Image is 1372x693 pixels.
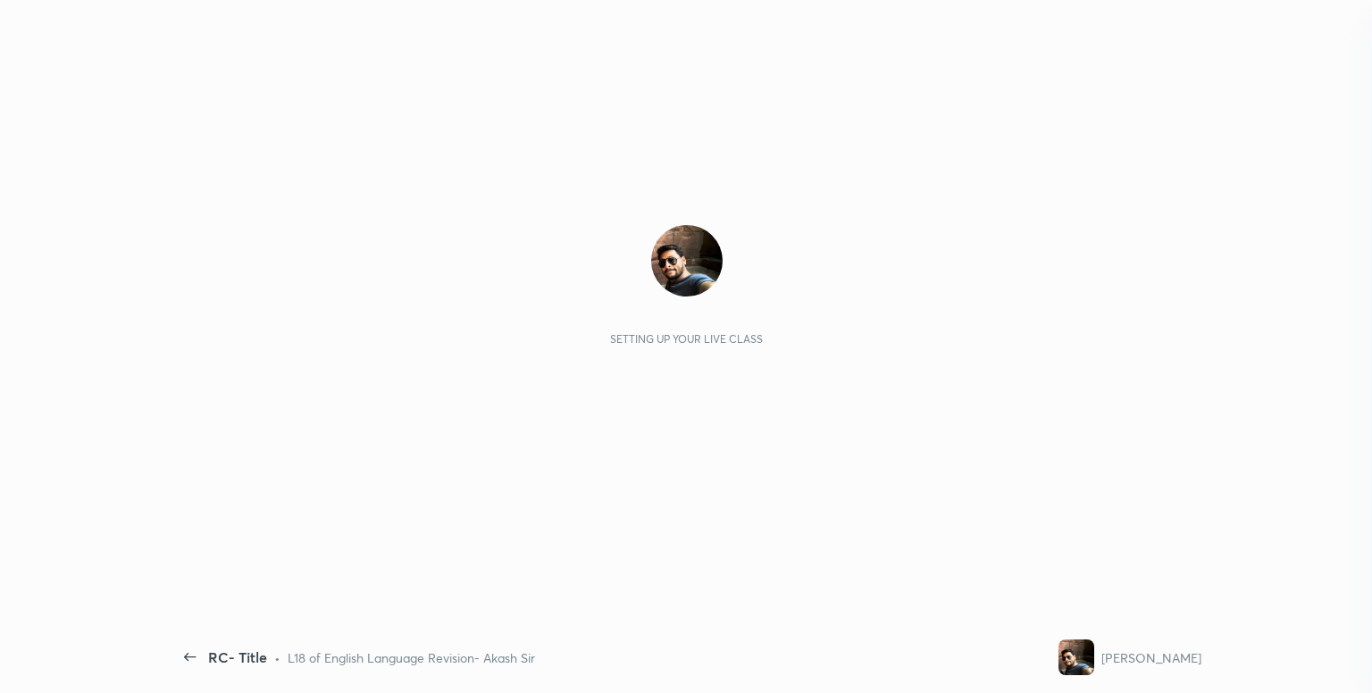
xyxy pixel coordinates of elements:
[610,332,763,346] div: Setting up your live class
[1101,648,1201,667] div: [PERSON_NAME]
[651,225,723,296] img: a32ffa1e50e8473990e767c0591ae111.jpg
[288,648,535,667] div: L18 of English Language Revision- Akash Sir
[208,647,267,668] div: RC- Title
[274,648,280,667] div: •
[1058,639,1094,675] img: a32ffa1e50e8473990e767c0591ae111.jpg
